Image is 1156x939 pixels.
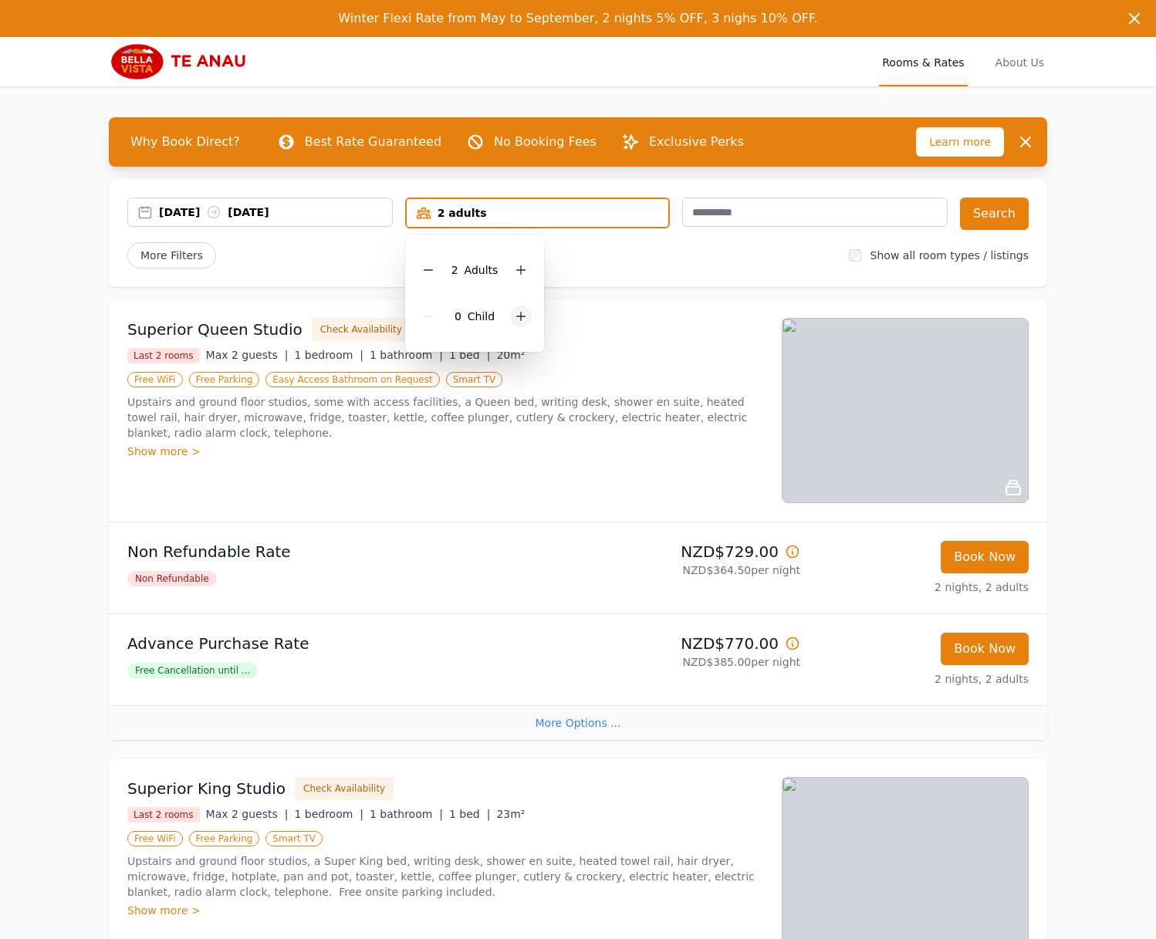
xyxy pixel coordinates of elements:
p: NZD$770.00 [584,633,800,654]
button: Book Now [941,541,1029,573]
span: 1 bedroom | [294,808,363,820]
span: Non Refundable [127,571,217,586]
h3: Superior Queen Studio [127,319,303,340]
span: Winter Flexi Rate from May to September, 2 nights 5% OFF, 3 nighs 10% OFF. [338,11,817,25]
div: Show more > [127,903,763,918]
span: Max 2 guests | [206,349,289,361]
p: 2 nights, 2 adults [813,579,1029,595]
p: Upstairs and ground floor studios, a Super King bed, writing desk, shower en suite, heated towel ... [127,853,763,900]
span: 23m² [496,808,525,820]
img: Bella Vista Te Anau [109,43,257,80]
p: NZD$385.00 per night [584,654,800,670]
span: 20m² [496,349,525,361]
span: Free Cancellation until ... [127,663,258,678]
span: More Filters [127,242,216,269]
p: Best Rate Guaranteed [305,133,441,151]
button: Check Availability [312,318,411,341]
h3: Superior King Studio [127,778,286,799]
span: Free Parking [189,372,260,387]
p: NZD$729.00 [584,541,800,562]
span: Smart TV [265,831,323,846]
span: Adult s [465,264,499,276]
span: Max 2 guests | [206,808,289,820]
span: Free Parking [189,831,260,846]
span: 1 bedroom | [294,349,363,361]
span: Smart TV [446,372,503,387]
span: 2 [451,264,458,276]
p: Advance Purchase Rate [127,633,572,654]
span: 1 bed | [449,349,490,361]
button: Search [960,198,1029,230]
span: Child [468,310,495,323]
p: NZD$364.50 per night [584,562,800,578]
label: Show all room types / listings [870,249,1029,262]
button: Check Availability [295,777,394,800]
div: [DATE] [DATE] [159,204,392,220]
p: Upstairs and ground floor studios, some with access facilities, a Queen bed, writing desk, shower... [127,394,763,441]
button: Book Now [941,633,1029,665]
div: 2 adults [407,205,669,221]
span: 0 [455,310,461,323]
p: No Booking Fees [494,133,597,151]
p: 2 nights, 2 adults [813,671,1029,687]
div: More Options ... [109,705,1047,740]
span: Why Book Direct? [118,127,252,157]
span: Free WiFi [127,372,183,387]
span: 1 bathroom | [370,808,443,820]
span: 1 bed | [449,808,490,820]
a: Rooms & Rates [879,37,967,86]
div: Show more > [127,444,763,459]
span: 1 bathroom | [370,349,443,361]
span: Last 2 rooms [127,348,200,363]
span: Free WiFi [127,831,183,846]
span: Last 2 rooms [127,807,200,822]
a: About Us [992,37,1047,86]
p: Exclusive Perks [649,133,744,151]
span: Learn more [916,127,1004,157]
span: Easy Access Bathroom on Request [265,372,439,387]
p: Non Refundable Rate [127,541,572,562]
